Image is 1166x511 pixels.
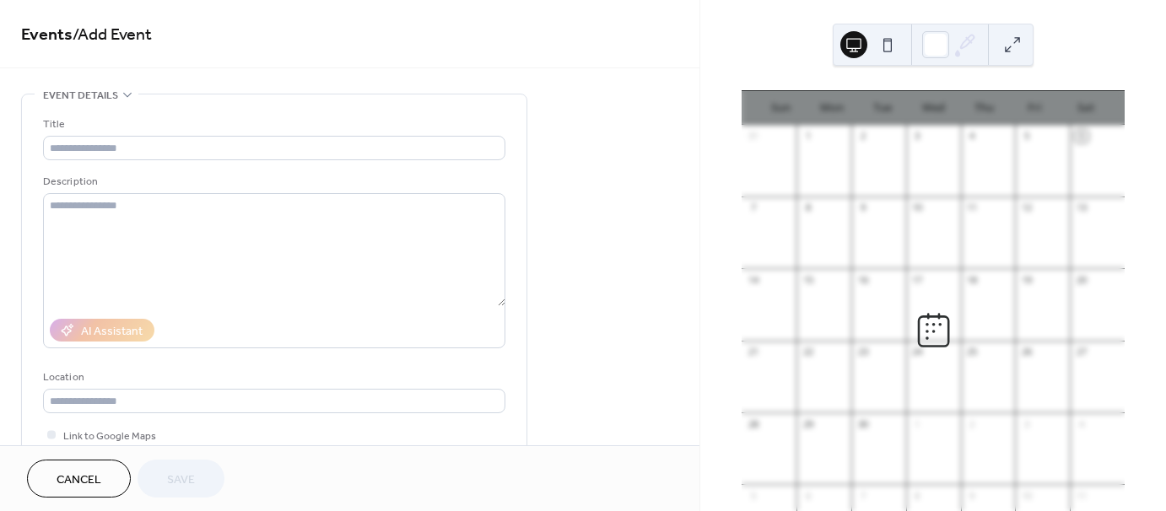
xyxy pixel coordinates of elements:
[958,91,1009,125] div: Thu
[1075,202,1088,214] div: 13
[1020,489,1033,502] div: 10
[911,130,924,143] div: 3
[966,489,979,502] div: 9
[856,273,869,286] div: 16
[966,202,979,214] div: 11
[73,19,152,51] span: / Add Event
[856,130,869,143] div: 2
[966,130,979,143] div: 4
[966,273,979,286] div: 18
[747,346,759,358] div: 21
[747,417,759,430] div: 28
[1075,346,1088,358] div: 27
[747,273,759,286] div: 14
[1020,346,1033,358] div: 26
[1061,91,1111,125] div: Sat
[1075,489,1088,502] div: 11
[911,417,924,430] div: 1
[43,173,502,191] div: Description
[806,91,856,125] div: Mon
[747,130,759,143] div: 31
[1020,130,1033,143] div: 5
[911,273,924,286] div: 17
[1075,273,1088,286] div: 20
[966,346,979,358] div: 25
[747,489,759,502] div: 5
[57,471,101,489] span: Cancel
[802,273,814,286] div: 15
[747,202,759,214] div: 7
[856,489,869,502] div: 7
[63,428,156,445] span: Link to Google Maps
[911,346,924,358] div: 24
[856,417,869,430] div: 30
[856,346,869,358] div: 23
[802,346,814,358] div: 22
[911,202,924,214] div: 10
[1009,91,1060,125] div: Fri
[856,202,869,214] div: 9
[43,368,502,386] div: Location
[1020,202,1033,214] div: 12
[966,417,979,430] div: 2
[755,91,806,125] div: Sun
[908,91,958,125] div: Wed
[1075,417,1088,430] div: 4
[21,19,73,51] a: Events
[802,130,814,143] div: 1
[802,417,814,430] div: 29
[857,91,908,125] div: Tue
[1020,273,1033,286] div: 19
[802,202,814,214] div: 8
[27,460,131,498] button: Cancel
[911,489,924,502] div: 8
[43,87,118,105] span: Event details
[1075,130,1088,143] div: 6
[1020,417,1033,430] div: 3
[802,489,814,502] div: 6
[43,116,502,133] div: Title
